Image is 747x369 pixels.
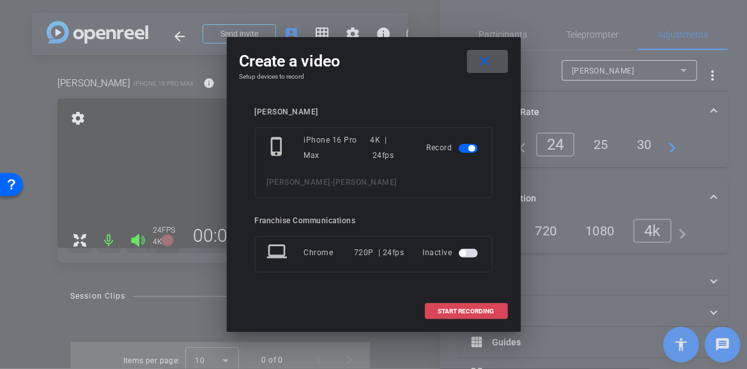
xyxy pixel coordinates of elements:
[427,132,481,163] div: Record
[304,241,355,264] div: Chrome
[240,50,508,73] div: Create a video
[267,241,290,264] mat-icon: laptop
[267,178,331,187] span: [PERSON_NAME]
[425,303,508,319] button: START RECORDING
[240,73,508,81] h4: Setup devices to record
[477,54,493,70] mat-icon: close
[438,308,495,315] span: START RECORDING
[267,136,290,159] mat-icon: phone_iphone
[423,241,481,264] div: Inactive
[334,178,397,187] span: [PERSON_NAME]
[354,241,404,264] div: 720P | 24fps
[255,107,493,117] div: [PERSON_NAME]
[255,216,493,226] div: Franchise Communications
[304,132,371,163] div: iPhone 16 Pro Max
[330,178,334,187] span: -
[370,132,408,163] div: 4K | 24fps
